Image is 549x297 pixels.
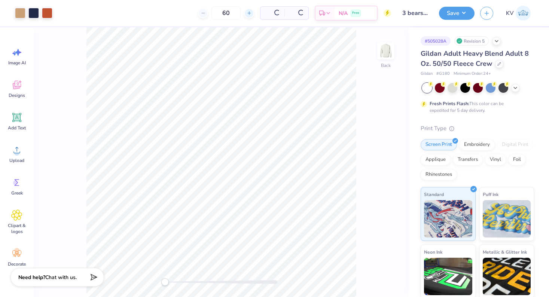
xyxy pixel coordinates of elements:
button: Save [439,7,475,20]
span: Decorate [8,261,26,267]
span: N/A [339,9,348,17]
span: Add Text [8,125,26,131]
span: Minimum Order: 24 + [454,71,491,77]
span: KV [506,9,514,18]
img: Metallic & Glitter Ink [483,258,531,295]
div: Accessibility label [161,278,169,286]
div: Print Type [421,124,534,133]
span: # G180 [436,71,450,77]
div: Rhinestones [421,169,457,180]
span: Standard [424,190,444,198]
div: Screen Print [421,139,457,150]
strong: Fresh Prints Flash: [430,101,469,107]
div: Foil [508,154,526,165]
div: Embroidery [459,139,495,150]
strong: Need help? [18,274,45,281]
span: Designs [9,92,25,98]
input: – – [211,6,241,20]
img: Kaylin Van Fleet [516,6,531,21]
img: Back [378,43,393,58]
div: Applique [421,154,451,165]
input: Untitled Design [397,6,433,21]
span: Gildan Adult Heavy Blend Adult 8 Oz. 50/50 Fleece Crew [421,49,529,68]
a: KV [503,6,534,21]
span: Metallic & Glitter Ink [483,248,527,256]
span: Gildan [421,71,433,77]
img: Neon Ink [424,258,472,295]
span: Upload [9,157,24,163]
span: Clipart & logos [4,223,29,235]
span: Puff Ink [483,190,498,198]
span: Chat with us. [45,274,77,281]
div: Back [381,62,391,69]
div: Transfers [453,154,483,165]
div: This color can be expedited for 5 day delivery. [430,100,522,114]
span: Neon Ink [424,248,442,256]
div: # 505028A [421,36,451,46]
span: Free [352,10,359,16]
span: Greek [11,190,23,196]
div: Vinyl [485,154,506,165]
img: Puff Ink [483,200,531,238]
img: Standard [424,200,472,238]
span: Image AI [8,60,26,66]
div: Revision 5 [454,36,489,46]
div: Digital Print [497,139,533,150]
